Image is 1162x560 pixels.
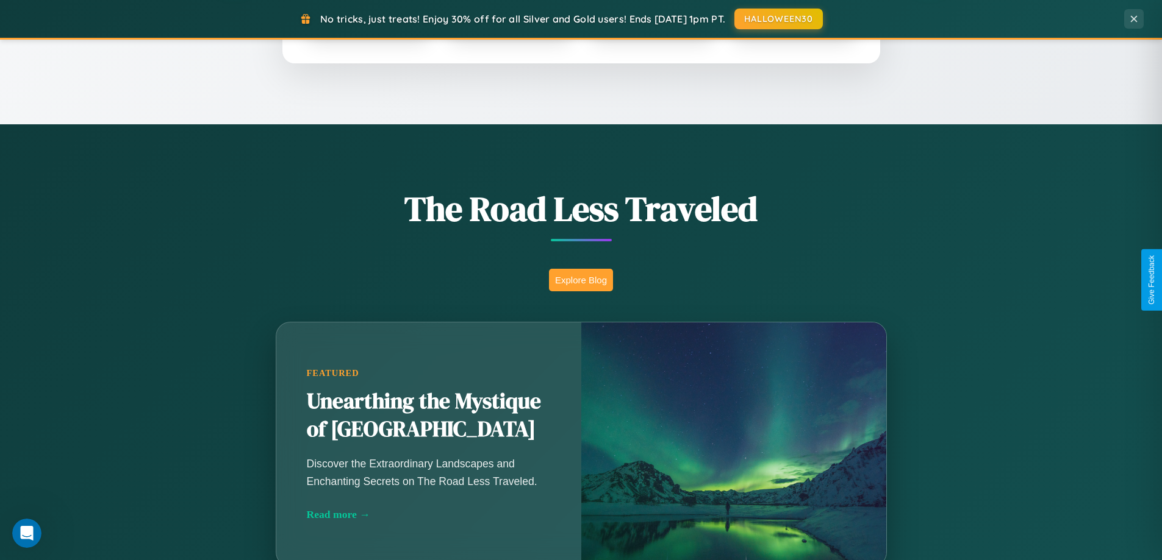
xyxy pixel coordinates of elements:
h2: Unearthing the Mystique of [GEOGRAPHIC_DATA] [307,388,551,444]
div: Read more → [307,508,551,521]
p: Discover the Extraordinary Landscapes and Enchanting Secrets on The Road Less Traveled. [307,455,551,489]
h1: The Road Less Traveled [215,185,947,232]
span: No tricks, just treats! Enjoy 30% off for all Silver and Gold users! Ends [DATE] 1pm PT. [320,13,725,25]
div: Give Feedback [1147,255,1156,305]
iframe: Intercom live chat [12,519,41,548]
div: Featured [307,368,551,378]
button: HALLOWEEN30 [734,9,823,29]
button: Explore Blog [549,269,613,291]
